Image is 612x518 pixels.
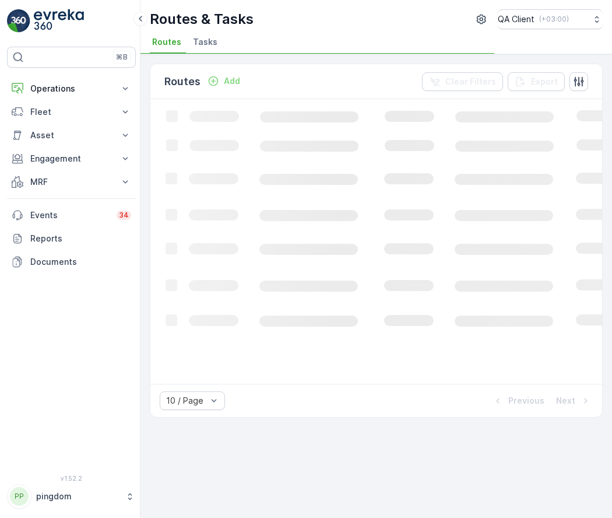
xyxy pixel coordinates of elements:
[445,76,496,87] p: Clear Filters
[491,394,546,408] button: Previous
[119,211,129,220] p: 34
[30,153,112,164] p: Engagement
[539,15,569,24] p: ( +03:00 )
[30,83,112,94] p: Operations
[193,36,217,48] span: Tasks
[34,9,84,33] img: logo_light-DOdMpM7g.png
[7,250,136,274] a: Documents
[508,395,544,407] p: Previous
[7,9,30,33] img: logo
[30,176,112,188] p: MRF
[498,13,534,25] p: QA Client
[30,209,110,221] p: Events
[30,233,131,244] p: Reports
[203,74,245,88] button: Add
[7,204,136,227] a: Events34
[7,77,136,100] button: Operations
[555,394,593,408] button: Next
[7,227,136,250] a: Reports
[164,73,201,90] p: Routes
[508,72,565,91] button: Export
[116,52,128,62] p: ⌘B
[224,75,240,87] p: Add
[7,100,136,124] button: Fleet
[7,475,136,482] span: v 1.52.2
[422,72,503,91] button: Clear Filters
[10,487,29,506] div: PP
[7,170,136,194] button: MRF
[152,36,181,48] span: Routes
[30,106,112,118] p: Fleet
[498,9,603,29] button: QA Client(+03:00)
[7,147,136,170] button: Engagement
[531,76,558,87] p: Export
[30,256,131,268] p: Documents
[30,129,112,141] p: Asset
[7,484,136,509] button: PPpingdom
[36,491,119,502] p: pingdom
[7,124,136,147] button: Asset
[150,10,254,29] p: Routes & Tasks
[556,395,575,407] p: Next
